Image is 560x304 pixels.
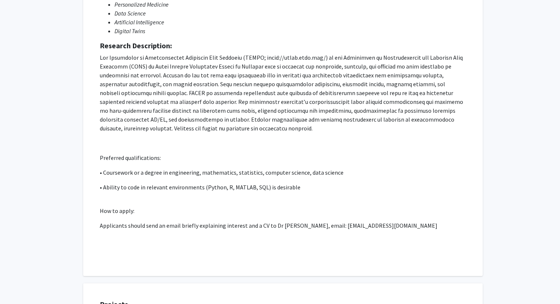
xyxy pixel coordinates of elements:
[100,168,466,177] p: • Coursework or a degree in engineering, mathematics, statistics, computer science, data science
[100,153,466,162] p: Preferred qualifications:
[100,41,172,50] strong: Research Description:
[100,53,466,133] p: Lor Ipsumdolor si Ametconsectet Adipiscin Elit Seddoeiu (TEMPO; incid://utlab.etdo.mag/) al eni A...
[115,27,466,35] li: Digital Twins
[6,271,31,298] iframe: Chat
[115,18,466,27] li: Artificial Intelligence
[115,9,466,18] li: Data Science
[100,221,466,230] p: Applicants should send an email briefly explaining interest and a CV to Dr [PERSON_NAME], email: ...
[100,206,466,215] p: How to apply:
[100,183,466,192] p: • Ability to code in relevant environments (Python, R, MATLAB, SQL) is desirable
